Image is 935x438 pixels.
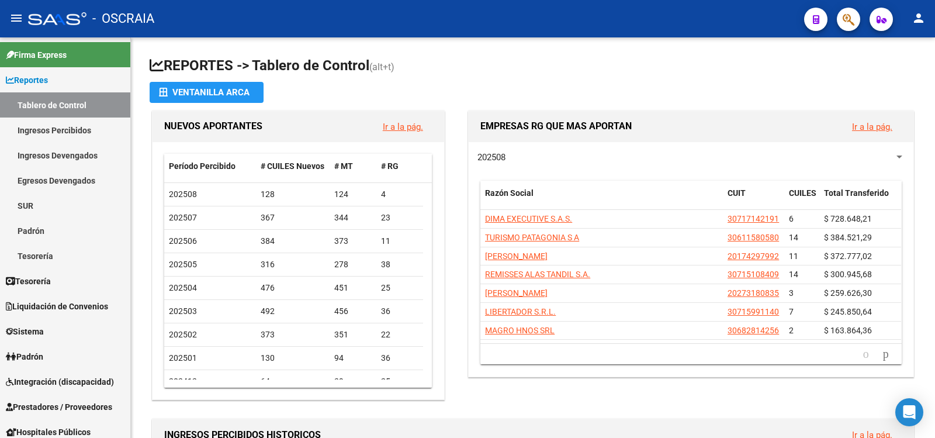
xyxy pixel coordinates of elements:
[381,211,418,225] div: 23
[381,375,418,388] div: 25
[261,281,325,295] div: 476
[895,398,923,426] div: Open Intercom Messenger
[824,270,872,279] span: $ 300.945,68
[824,214,872,223] span: $ 728.648,21
[728,307,779,316] span: 30715991140
[334,234,372,248] div: 373
[819,181,901,219] datatable-header-cell: Total Transferido
[728,251,779,261] span: 20174297992
[261,351,325,365] div: 130
[728,214,779,223] span: 30717142191
[381,328,418,342] div: 22
[381,234,418,248] div: 11
[912,11,926,25] mat-icon: person
[784,181,819,219] datatable-header-cell: CUILES
[159,82,254,103] div: Ventanilla ARCA
[169,283,197,292] span: 202504
[261,188,325,201] div: 128
[169,213,197,222] span: 202507
[334,211,372,225] div: 344
[789,251,798,261] span: 11
[376,154,423,179] datatable-header-cell: # RG
[334,351,372,365] div: 94
[261,328,325,342] div: 373
[330,154,376,179] datatable-header-cell: # MT
[256,154,330,179] datatable-header-cell: # CUILES Nuevos
[261,161,324,171] span: # CUILES Nuevos
[789,270,798,279] span: 14
[6,49,67,61] span: Firma Express
[485,214,572,223] span: DIMA EXECUTIVE S.A.S.
[824,251,872,261] span: $ 372.777,02
[789,214,794,223] span: 6
[843,116,902,137] button: Ir a la pág.
[334,375,372,388] div: 39
[261,234,325,248] div: 384
[369,61,394,73] span: (alt+t)
[92,6,154,32] span: - OSCRAIA
[169,353,197,363] span: 202501
[6,300,108,313] span: Liquidación de Convenios
[485,233,579,242] span: TURISMO PATAGONIA S A
[6,350,43,363] span: Padrón
[824,326,872,335] span: $ 163.864,36
[723,181,784,219] datatable-header-cell: CUIT
[789,233,798,242] span: 14
[728,288,779,298] span: 20273180835
[824,307,872,316] span: $ 245.850,64
[164,154,256,179] datatable-header-cell: Período Percibido
[824,288,872,298] span: $ 259.626,30
[6,325,44,338] span: Sistema
[477,152,505,163] span: 202508
[383,122,423,132] a: Ir a la pág.
[824,233,872,242] span: $ 384.521,29
[728,326,779,335] span: 30682814256
[169,306,197,316] span: 202503
[373,116,432,137] button: Ir a la pág.
[150,82,264,103] button: Ventanilla ARCA
[485,307,556,316] span: LIBERTADOR S.R.L.
[789,307,794,316] span: 7
[480,120,632,132] span: EMPRESAS RG QUE MAS APORTAN
[6,275,51,288] span: Tesorería
[150,56,916,77] h1: REPORTES -> Tablero de Control
[381,305,418,318] div: 36
[485,288,548,298] span: [PERSON_NAME]
[728,188,746,198] span: CUIT
[485,188,534,198] span: Razón Social
[6,375,114,388] span: Integración (discapacidad)
[381,351,418,365] div: 36
[728,233,779,242] span: 30611580580
[164,120,262,132] span: NUEVOS APORTANTES
[334,305,372,318] div: 456
[169,260,197,269] span: 202505
[381,161,399,171] span: # RG
[169,236,197,246] span: 202506
[169,330,197,339] span: 202502
[334,328,372,342] div: 351
[858,348,874,361] a: go to previous page
[9,11,23,25] mat-icon: menu
[261,305,325,318] div: 492
[169,161,236,171] span: Período Percibido
[381,281,418,295] div: 25
[485,326,555,335] span: MAGRO HNOS SRL
[485,270,590,279] span: REMISSES ALAS TANDIL S.A.
[789,326,794,335] span: 2
[334,281,372,295] div: 451
[878,348,894,361] a: go to next page
[789,288,794,298] span: 3
[6,401,112,413] span: Prestadores / Proveedores
[169,189,197,199] span: 202508
[334,188,372,201] div: 124
[789,188,816,198] span: CUILES
[169,377,197,386] span: 202412
[381,188,418,201] div: 4
[261,375,325,388] div: 64
[852,122,892,132] a: Ir a la pág.
[728,270,779,279] span: 30715108409
[334,161,353,171] span: # MT
[381,258,418,271] div: 38
[480,181,723,219] datatable-header-cell: Razón Social
[261,211,325,225] div: 367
